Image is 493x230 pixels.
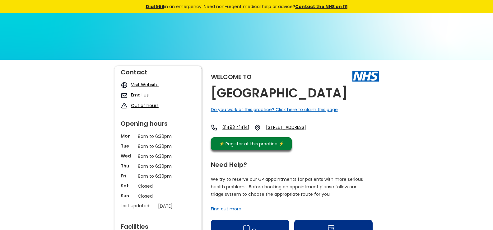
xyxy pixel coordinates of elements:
p: Closed [138,183,178,190]
a: [STREET_ADDRESS] [266,124,319,131]
p: 8am to 6:30pm [138,163,178,170]
p: Fri [121,173,135,179]
p: [DATE] [158,203,198,209]
img: globe icon [121,82,128,89]
a: Out of hours [131,102,159,109]
p: Last updated: [121,203,155,209]
div: ⚡️ Register at this practice ⚡️ [216,140,287,147]
p: 8am to 6:30pm [138,143,178,150]
img: exclamation icon [121,102,128,110]
a: ⚡️ Register at this practice ⚡️ [211,137,292,150]
p: We try to reserve our GP appointments for patients with more serious health problems. Before book... [211,176,363,198]
img: The NHS logo [352,71,379,81]
p: 8am to 6:30pm [138,173,178,180]
p: Mon [121,133,135,139]
a: Dial 999 [146,3,164,10]
div: Contact [121,66,195,75]
p: Wed [121,153,135,159]
p: Sat [121,183,135,189]
div: in an emergency. Need non-urgent medical help or advice? [104,3,390,10]
img: mail icon [121,92,128,99]
div: Opening hours [121,117,195,127]
a: Find out more [211,206,241,212]
a: Contact the NHS on 111 [295,3,347,10]
img: practice location icon [254,124,261,131]
p: 8am to 6:30pm [138,133,178,140]
a: Visit Website [131,82,159,88]
div: Need Help? [211,158,373,168]
h2: [GEOGRAPHIC_DATA] [211,86,348,100]
p: 8am to 6:30pm [138,153,178,160]
p: Tue [121,143,135,149]
a: Email us [131,92,149,98]
p: Sun [121,193,135,199]
div: Welcome to [211,74,252,80]
div: Facilities [121,220,195,230]
img: telephone icon [211,124,218,131]
a: Do you work at this practice? Click here to claim this page [211,106,338,113]
p: Closed [138,193,178,199]
p: Thu [121,163,135,169]
a: 01493 414141 [222,124,249,131]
